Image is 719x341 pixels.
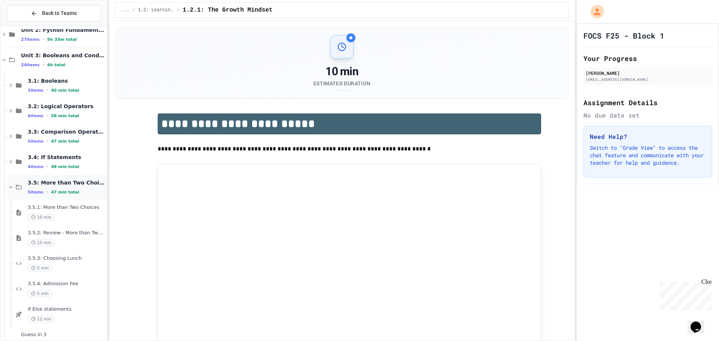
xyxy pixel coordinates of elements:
[590,132,706,141] h3: Need Help?
[28,239,55,246] span: 15 min
[28,190,43,195] span: 5 items
[47,37,77,42] span: 5h 33m total
[46,113,48,119] span: •
[583,53,712,64] h2: Your Progress
[313,65,370,78] div: 10 min
[583,3,606,20] div: My Account
[28,204,105,211] span: 3.5.1: More than Two Choices
[51,113,79,118] span: 58 min total
[21,63,40,67] span: 24 items
[586,70,710,76] div: [PERSON_NAME]
[28,103,105,110] span: 3.2: Logical Operators
[21,52,105,59] span: Unit 3: Booleans and Conditionals
[28,154,105,161] span: 3.4: If Statements
[28,265,52,272] span: 5 min
[42,9,77,17] span: Back to Teams
[28,255,105,262] span: 3.5.3: Choosing Lunch
[590,144,706,167] p: Switch to "Grade View" to access the chat feature and communicate with your teacher for help and ...
[28,88,43,93] span: 3 items
[43,62,44,68] span: •
[28,316,55,323] span: 12 min
[46,164,48,170] span: •
[177,7,180,13] span: /
[132,7,135,13] span: /
[3,3,52,48] div: Chat with us now!Close
[21,37,40,42] span: 27 items
[313,80,370,87] div: Estimated Duration
[47,63,66,67] span: 4h total
[28,77,105,84] span: 3.1: Booleans
[7,5,101,21] button: Back to Teams
[28,164,43,169] span: 4 items
[51,164,79,169] span: 48 min total
[46,138,48,144] span: •
[51,88,79,93] span: 40 min total
[583,111,712,120] div: No due date set
[688,311,712,334] iframe: chat widget
[28,139,43,144] span: 5 items
[657,278,712,310] iframe: chat widget
[28,281,105,287] span: 3.5.4: Admission Fee
[183,6,273,15] span: 1.2.1: The Growth Mindset
[43,36,44,42] span: •
[51,139,79,144] span: 47 min total
[28,306,105,313] span: If Else statements
[138,7,174,13] span: 1.2: Learning to Solve Hard Problems
[28,128,105,135] span: 3.3: Comparison Operators
[51,190,79,195] span: 47 min total
[21,332,105,338] span: Guess in 3
[28,113,43,118] span: 6 items
[28,290,52,297] span: 5 min
[28,179,105,186] span: 3.5: More than Two Choices
[21,27,105,33] span: Unit 2: Python Fundamentals
[46,189,48,195] span: •
[121,7,130,13] span: ...
[28,230,105,236] span: 3.5.2: Review - More than Two Choices
[583,97,712,108] h2: Assignment Details
[583,30,664,41] h1: FOCS F25 - Block 1
[46,87,48,93] span: •
[28,214,55,221] span: 10 min
[586,77,710,82] div: [EMAIL_ADDRESS][DOMAIN_NAME]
